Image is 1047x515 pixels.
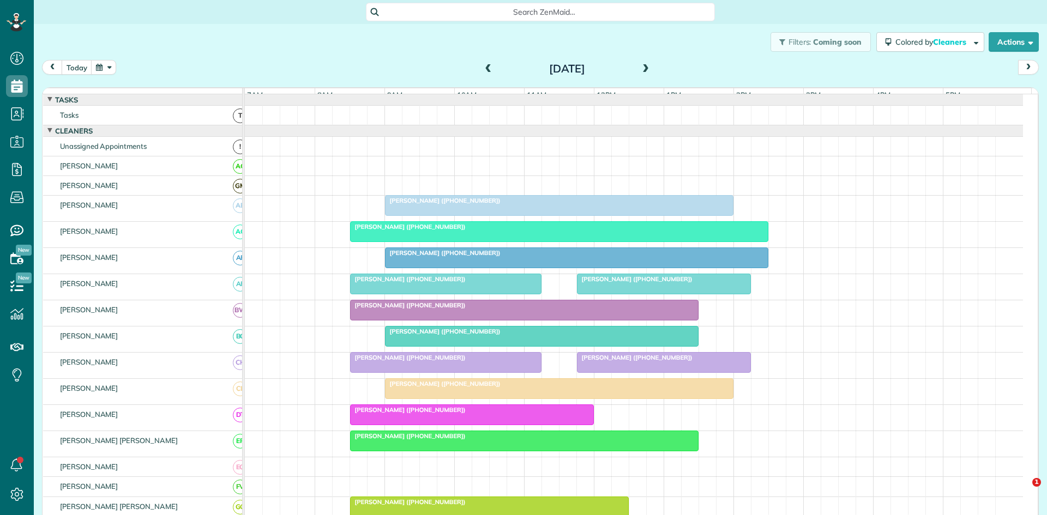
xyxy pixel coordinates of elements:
[233,460,248,475] span: EG
[58,279,121,288] span: [PERSON_NAME]
[385,90,405,99] span: 9am
[58,358,121,366] span: [PERSON_NAME]
[233,500,248,514] span: GG
[233,179,248,193] span: GM
[58,410,121,419] span: [PERSON_NAME]
[58,227,121,235] span: [PERSON_NAME]
[350,223,466,231] span: [PERSON_NAME] ([PHONE_NUMBER])
[804,90,823,99] span: 3pm
[233,108,248,123] span: T
[58,305,121,314] span: [PERSON_NAME]
[384,380,501,387] span: [PERSON_NAME] ([PHONE_NUMBER])
[933,37,968,47] span: Cleaners
[233,355,248,370] span: CH
[62,60,92,75] button: today
[58,253,121,262] span: [PERSON_NAME]
[1010,478,1036,504] iframe: Intercom live chat
[16,272,32,283] span: New
[576,275,693,283] span: [PERSON_NAME] ([PHONE_NUMBER])
[58,142,149,150] span: Unassigned Appointments
[58,181,121,190] span: [PERSON_NAME]
[233,434,248,449] span: EP
[233,329,248,344] span: BC
[350,498,466,506] span: [PERSON_NAME] ([PHONE_NUMBER])
[245,90,265,99] span: 7am
[594,90,618,99] span: 12pm
[58,161,121,170] span: [PERSON_NAME]
[1032,478,1041,487] span: 1
[233,480,248,494] span: FV
[233,225,248,239] span: AC
[350,301,466,309] span: [PERSON_NAME] ([PHONE_NUMBER])
[58,331,121,340] span: [PERSON_NAME]
[233,277,248,292] span: AF
[233,303,248,318] span: BW
[58,201,121,209] span: [PERSON_NAME]
[58,502,180,511] span: [PERSON_NAME] [PERSON_NAME]
[53,95,80,104] span: Tasks
[315,90,335,99] span: 8am
[42,60,63,75] button: prev
[233,140,248,154] span: !
[58,462,121,471] span: [PERSON_NAME]
[876,32,984,52] button: Colored byCleaners
[58,482,121,490] span: [PERSON_NAME]
[58,111,81,119] span: Tasks
[233,159,248,174] span: AC
[664,90,683,99] span: 1pm
[350,406,466,414] span: [PERSON_NAME] ([PHONE_NUMBER])
[989,32,1039,52] button: Actions
[58,384,121,392] span: [PERSON_NAME]
[874,90,893,99] span: 4pm
[499,63,635,75] h2: [DATE]
[895,37,970,47] span: Colored by
[233,408,248,422] span: DT
[233,251,248,265] span: AF
[455,90,479,99] span: 10am
[58,436,180,445] span: [PERSON_NAME] [PERSON_NAME]
[384,197,501,204] span: [PERSON_NAME] ([PHONE_NUMBER])
[350,354,466,361] span: [PERSON_NAME] ([PHONE_NUMBER])
[576,354,693,361] span: [PERSON_NAME] ([PHONE_NUMBER])
[789,37,811,47] span: Filters:
[943,90,962,99] span: 5pm
[1018,60,1039,75] button: next
[53,126,95,135] span: Cleaners
[384,328,501,335] span: [PERSON_NAME] ([PHONE_NUMBER])
[734,90,753,99] span: 2pm
[350,275,466,283] span: [PERSON_NAME] ([PHONE_NUMBER])
[16,245,32,256] span: New
[384,249,501,257] span: [PERSON_NAME] ([PHONE_NUMBER])
[233,198,248,213] span: AB
[813,37,862,47] span: Coming soon
[350,432,466,440] span: [PERSON_NAME] ([PHONE_NUMBER])
[233,381,248,396] span: CL
[525,90,549,99] span: 11am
